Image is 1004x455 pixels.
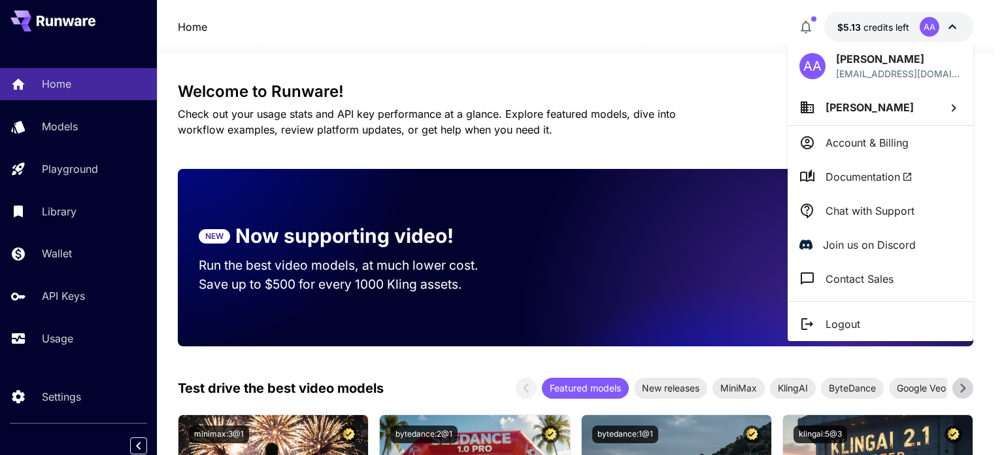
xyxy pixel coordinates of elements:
[799,53,826,79] div: AA
[826,316,860,332] p: Logout
[826,101,914,114] span: [PERSON_NAME]
[826,135,909,151] p: Account & Billing
[836,67,962,81] div: aastle@gmail.com
[826,203,914,219] p: Chat with Support
[826,271,894,287] p: Contact Sales
[788,90,973,125] button: [PERSON_NAME]
[823,237,916,253] p: Join us on Discord
[826,169,912,185] span: Documentation
[836,67,962,81] p: [EMAIL_ADDRESS][DOMAIN_NAME]
[836,51,962,67] p: [PERSON_NAME]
